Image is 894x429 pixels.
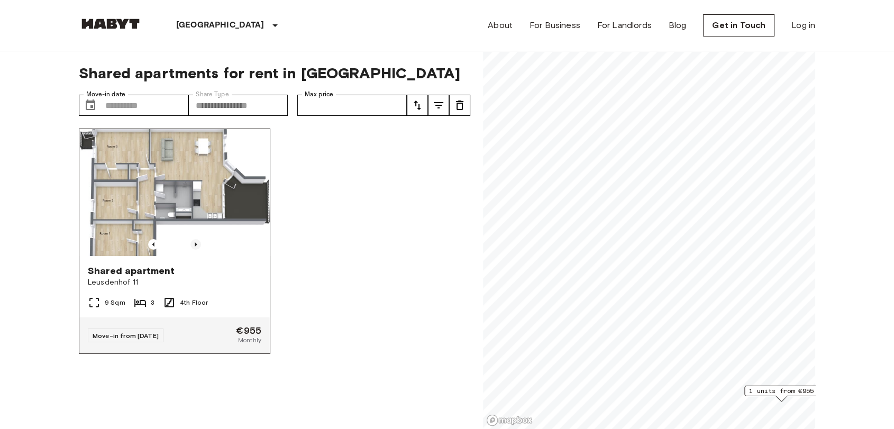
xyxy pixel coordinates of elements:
[196,90,229,99] label: Share Type
[180,298,208,307] span: 4th Floor
[744,386,818,402] div: Map marker
[151,298,154,307] span: 3
[703,14,774,36] a: Get in Touch
[88,264,175,277] span: Shared apartment
[428,95,449,116] button: tune
[148,239,159,250] button: Previous image
[791,19,815,32] a: Log in
[79,129,270,354] a: Previous imagePrevious imageShared apartmentLeusdenhof 119 Sqm34th FloorMove-in from [DATE]€955Mo...
[190,239,201,250] button: Previous image
[488,19,513,32] a: About
[449,95,470,116] button: tune
[407,95,428,116] button: tune
[597,19,652,32] a: For Landlords
[238,335,261,345] span: Monthly
[176,19,264,32] p: [GEOGRAPHIC_DATA]
[669,19,687,32] a: Blog
[749,386,814,396] span: 1 units from €955
[486,414,533,426] a: Mapbox logo
[105,298,125,307] span: 9 Sqm
[86,90,125,99] label: Move-in date
[79,129,270,256] img: Marketing picture of unit NL-05-015-02M
[88,277,261,288] span: Leusdenhof 11
[93,332,159,340] span: Move-in from [DATE]
[530,19,580,32] a: For Business
[79,19,142,29] img: Habyt
[79,64,470,82] span: Shared apartments for rent in [GEOGRAPHIC_DATA]
[80,95,101,116] button: Choose date
[236,326,261,335] span: €955
[305,90,333,99] label: Max price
